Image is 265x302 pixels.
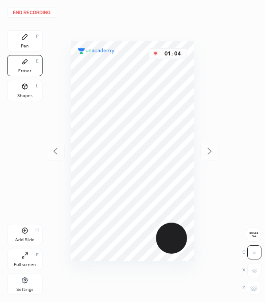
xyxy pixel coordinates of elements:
div: C [242,245,261,259]
div: Eraser [18,69,31,73]
div: P [36,34,39,39]
div: X [242,263,261,277]
div: Shapes [17,94,32,98]
div: Add Slide [15,238,35,242]
img: logo.38c385cc.svg [78,48,115,54]
button: End recording [7,7,56,18]
div: L [36,84,39,88]
div: E [36,59,39,63]
div: H [35,228,39,232]
div: Z [242,281,261,295]
div: Full screen [14,263,36,267]
div: Settings [16,287,33,292]
div: Pen [21,44,29,48]
span: Erase all [247,231,261,238]
div: 01 : 04 [162,51,183,57]
div: F [36,253,39,257]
